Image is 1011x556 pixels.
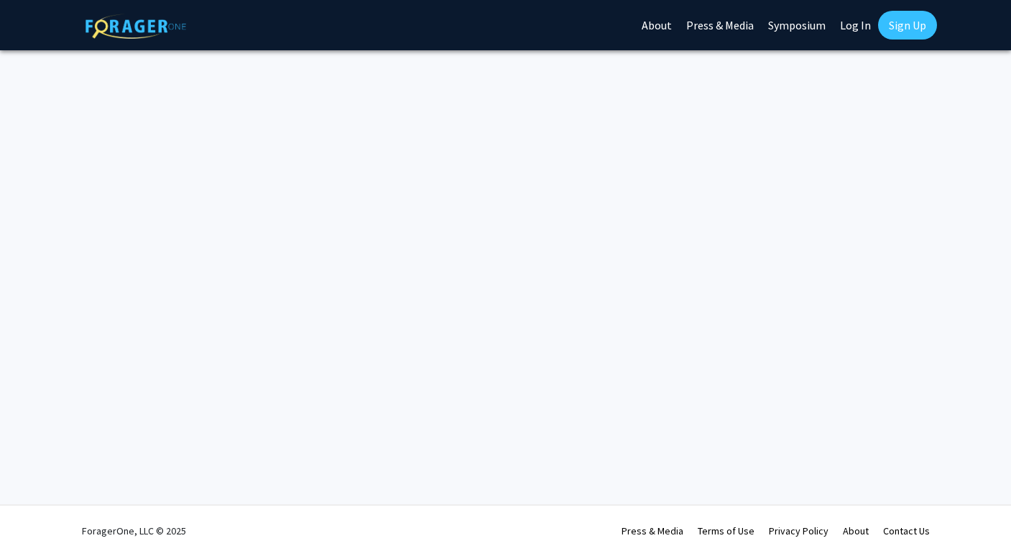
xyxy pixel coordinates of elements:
a: Privacy Policy [769,524,828,537]
div: ForagerOne, LLC © 2025 [82,506,186,556]
img: ForagerOne Logo [86,14,186,39]
a: Terms of Use [698,524,754,537]
a: Sign Up [878,11,937,40]
a: Contact Us [883,524,930,537]
a: Press & Media [622,524,683,537]
a: About [843,524,869,537]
